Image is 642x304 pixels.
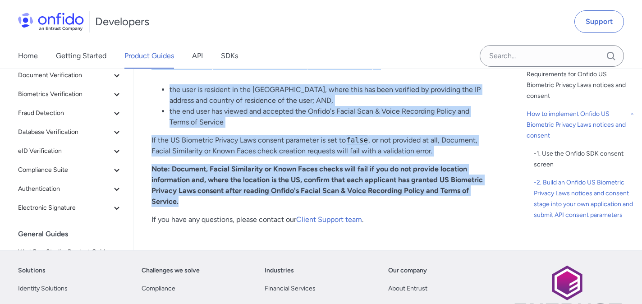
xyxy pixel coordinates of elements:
[124,43,174,69] a: Product Guides
[265,283,316,294] a: Financial Services
[388,265,427,276] a: Our company
[18,70,111,81] span: Document Verification
[18,184,111,194] span: Authentication
[18,225,129,243] div: General Guides
[14,142,126,160] button: eID Verification
[18,203,111,213] span: Electronic Signature
[18,127,111,138] span: Database Verification
[221,43,238,69] a: SDKs
[480,45,624,67] input: Onfido search input field
[534,148,635,170] a: -1. Use the Onfido SDK consent screen
[18,108,111,119] span: Fraud Detection
[142,283,175,294] a: Compliance
[14,180,126,198] button: Authentication
[14,104,126,122] button: Fraud Detection
[18,146,111,157] span: eID Verification
[151,135,489,157] p: If the US Biometric Privacy Laws consent parameter is set to , or not provided at all, Document, ...
[192,43,203,69] a: API
[527,109,635,141] a: How to implement Onfido US Biometric Privacy Laws notices and consent
[534,177,635,221] div: - 2. Build an Onfido US Biometric Privacy Laws notices and consent stage into your own applicatio...
[95,14,149,29] h1: Developers
[534,177,635,221] a: -2. Build an Onfido US Biometric Privacy Laws notices and consent stage into your own application...
[18,265,46,276] a: Solutions
[142,265,200,276] a: Challenges we solve
[14,243,126,261] a: Workflow Studio: Product Guide
[170,106,489,128] li: the end user has viewed and accepted the Onfido's Facial Scan & Voice Recording Policy and Terms ...
[527,69,635,101] a: Requirements for Onfido US Biometric Privacy Laws notices and consent
[18,43,38,69] a: Home
[346,135,368,145] code: false
[18,165,111,175] span: Compliance Suite
[170,84,489,106] li: the user is resident in the [GEOGRAPHIC_DATA], where this has been verified by providing the IP a...
[14,66,126,84] button: Document Verification
[18,13,84,31] img: Onfido Logo
[18,89,111,100] span: Biometrics Verification
[14,85,126,103] button: Biometrics Verification
[534,148,635,170] div: - 1. Use the Onfido SDK consent screen
[265,265,294,276] a: Industries
[296,215,362,224] a: Client Support team
[388,283,427,294] a: About Entrust
[14,199,126,217] button: Electronic Signature
[18,247,122,258] span: Workflow Studio: Product Guide
[14,161,126,179] button: Compliance Suite
[14,123,126,141] button: Database Verification
[56,43,106,69] a: Getting Started
[574,10,624,33] a: Support
[18,283,68,294] a: Identity Solutions
[151,165,483,206] strong: Note: Document, Facial Similarity or Known Faces checks will fail if you do not provide location ...
[151,214,489,225] p: If you have any questions, please contact our .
